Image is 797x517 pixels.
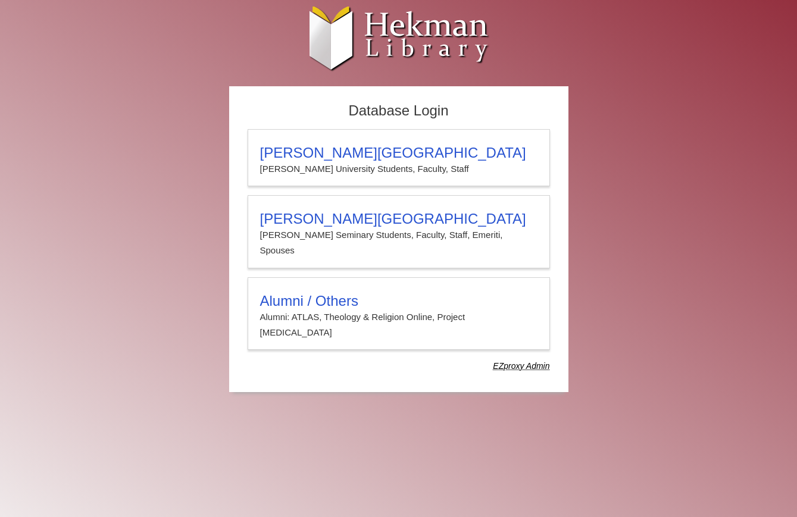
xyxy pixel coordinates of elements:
h3: Alumni / Others [260,293,537,309]
h3: [PERSON_NAME][GEOGRAPHIC_DATA] [260,211,537,227]
p: [PERSON_NAME] University Students, Faculty, Staff [260,161,537,177]
h2: Database Login [242,99,556,123]
summary: Alumni / OthersAlumni: ATLAS, Theology & Religion Online, Project [MEDICAL_DATA] [260,293,537,341]
a: [PERSON_NAME][GEOGRAPHIC_DATA][PERSON_NAME] University Students, Faculty, Staff [248,129,550,186]
p: Alumni: ATLAS, Theology & Religion Online, Project [MEDICAL_DATA] [260,309,537,341]
h3: [PERSON_NAME][GEOGRAPHIC_DATA] [260,145,537,161]
p: [PERSON_NAME] Seminary Students, Faculty, Staff, Emeriti, Spouses [260,227,537,259]
dfn: Use Alumni login [493,361,549,371]
a: [PERSON_NAME][GEOGRAPHIC_DATA][PERSON_NAME] Seminary Students, Faculty, Staff, Emeriti, Spouses [248,195,550,268]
